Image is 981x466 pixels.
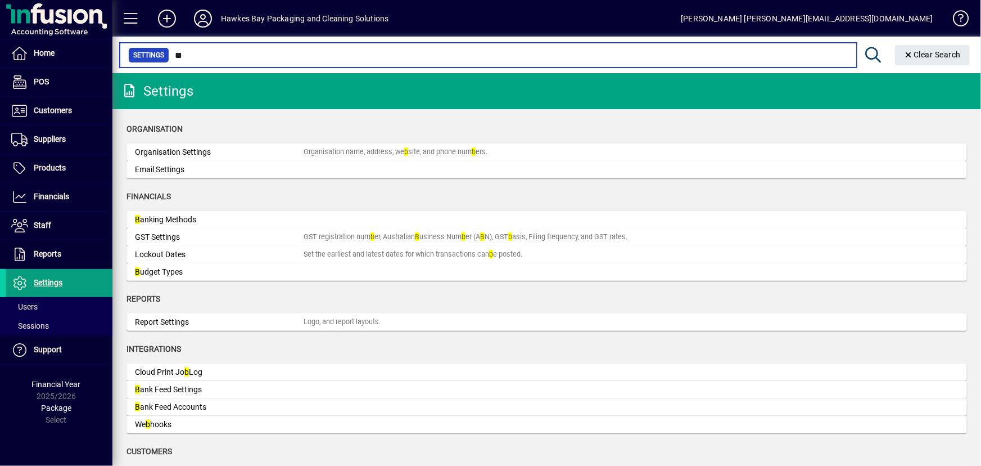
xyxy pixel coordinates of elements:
em: b [404,147,408,156]
span: Users [11,302,38,311]
em: B [135,402,140,411]
span: POS [34,77,49,86]
a: Email Settings [126,161,967,178]
a: Home [6,39,112,68]
div: GST Settings [135,231,304,243]
a: Webhooks [126,416,967,433]
em: b [184,368,189,377]
div: Logo, and report layouts. [304,317,381,328]
span: Customers [126,447,172,456]
a: Suppliers [6,126,112,154]
div: GST registration num er, Australian usiness Num er (A N), GST asis, Filing frequency, and GST rates. [304,232,627,243]
div: Report Settings [135,316,304,328]
a: Users [6,297,112,316]
div: We hooks [135,419,304,431]
span: Integrations [126,344,181,353]
em: b [146,420,150,429]
span: Products [34,163,66,172]
em: B [415,232,419,241]
span: Home [34,48,55,57]
span: Clear Search [904,50,961,59]
div: Email Settings [135,164,304,176]
a: Reports [6,240,112,268]
div: Cloud Print Jo Log [135,366,304,378]
a: Budget Types [126,263,967,281]
span: Settings [133,50,164,61]
a: Bank Feed Accounts [126,398,967,416]
span: Reports [126,294,160,303]
button: Clear [895,45,970,65]
em: B [480,232,485,241]
a: Support [6,336,112,364]
span: Sessions [11,321,49,330]
div: Settings [121,82,193,100]
a: Lockout DatesSet the earliest and latest dates for which transactions canbe posted. [126,246,967,263]
div: ank Feed Settings [135,384,304,396]
a: Staff [6,212,112,240]
a: Financials [6,183,112,211]
a: Report SettingsLogo, and report layouts. [126,313,967,331]
div: anking Methods [135,214,304,226]
a: Products [6,154,112,182]
div: Hawkes Bay Packaging and Cleaning Solutions [221,10,389,28]
span: Suppliers [34,135,66,144]
a: Organisation SettingsOrganisation name, address, website, and phone numbers. [126,144,967,161]
a: Knowledge Base [944,2,967,39]
span: Settings [34,278,62,287]
div: udget Types [135,266,304,278]
em: B [135,215,140,224]
span: Financial Year [32,380,81,389]
em: b [462,232,465,241]
a: Cloud Print JobLog [126,364,967,381]
a: GST SettingsGST registration number, AustralianBusiness Number (ABN), GSTbasis, Filing frequency,... [126,228,967,246]
div: Lockout Dates [135,249,304,261]
em: B [135,267,140,276]
a: Bank Feed Settings [126,381,967,398]
span: Reports [34,249,61,258]
span: Customers [34,106,72,115]
em: B [135,385,140,394]
em: b [508,232,512,241]
em: b [370,232,374,241]
em: b [489,250,493,258]
button: Profile [185,8,221,29]
span: Staff [34,221,51,230]
span: Financials [34,192,69,201]
div: [PERSON_NAME] [PERSON_NAME][EMAIL_ADDRESS][DOMAIN_NAME] [681,10,933,28]
div: ank Feed Accounts [135,401,304,413]
a: Sessions [6,316,112,335]
div: Set the earliest and latest dates for which transactions can e posted. [304,249,522,260]
em: b [472,147,476,156]
span: Financials [126,192,171,201]
button: Add [149,8,185,29]
span: Organisation [126,124,183,133]
span: Support [34,345,62,354]
span: Package [41,404,71,413]
a: POS [6,68,112,96]
a: Customers [6,97,112,125]
div: Organisation Settings [135,146,304,158]
div: Organisation name, address, we site, and phone num ers. [304,147,487,158]
a: Banking Methods [126,211,967,228]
